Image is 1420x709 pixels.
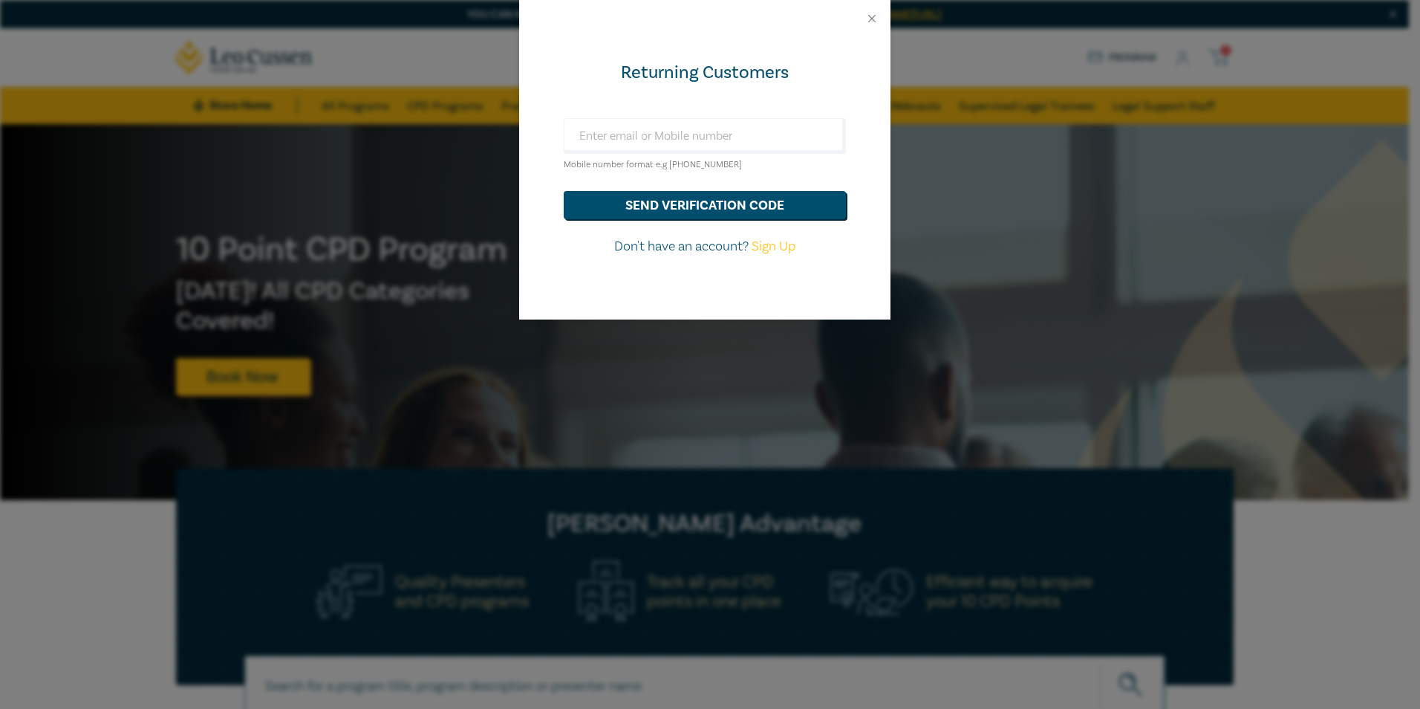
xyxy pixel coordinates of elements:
[564,118,846,154] input: Enter email or Mobile number
[752,238,795,255] a: Sign Up
[865,12,879,25] button: Close
[564,61,846,85] div: Returning Customers
[564,237,846,256] p: Don't have an account?
[564,159,742,170] small: Mobile number format e.g [PHONE_NUMBER]
[564,191,846,219] button: send verification code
